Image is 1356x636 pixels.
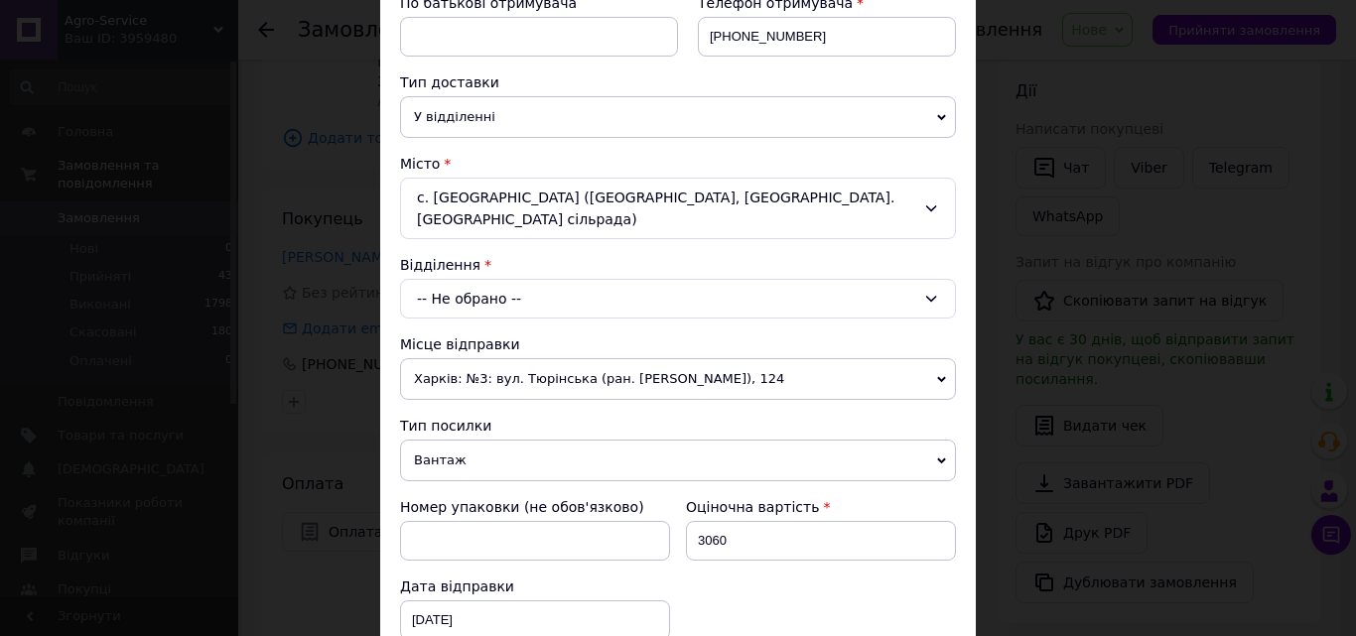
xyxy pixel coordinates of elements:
span: Харків: №3: вул. Тюрінська (ран. [PERSON_NAME]), 124 [400,358,956,400]
div: Номер упаковки (не обов'язково) [400,497,670,517]
span: Тип посилки [400,418,491,434]
input: +380 [698,17,956,57]
div: Дата відправки [400,576,670,596]
span: У відділенні [400,96,956,138]
div: с. [GEOGRAPHIC_DATA] ([GEOGRAPHIC_DATA], [GEOGRAPHIC_DATA]. [GEOGRAPHIC_DATA] сільрада) [400,178,956,239]
span: Місце відправки [400,336,520,352]
div: -- Не обрано -- [400,279,956,318]
span: Вантаж [400,440,956,481]
div: Оціночна вартість [686,497,956,517]
div: Відділення [400,255,956,275]
div: Місто [400,154,956,174]
span: Тип доставки [400,74,499,90]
